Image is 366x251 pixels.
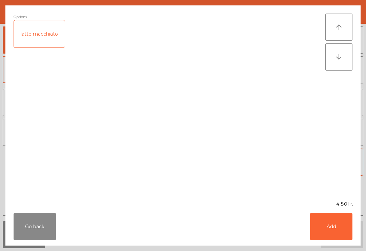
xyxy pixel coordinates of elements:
i: arrow_upward [335,23,343,31]
div: latte macchiato [14,20,65,47]
i: arrow_downward [335,53,343,61]
button: arrow_downward [325,43,352,71]
span: Options [14,14,27,20]
button: Add [310,213,352,240]
button: arrow_upward [325,14,352,41]
button: Go back [14,213,56,240]
div: 4.50Fr. [5,200,361,208]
